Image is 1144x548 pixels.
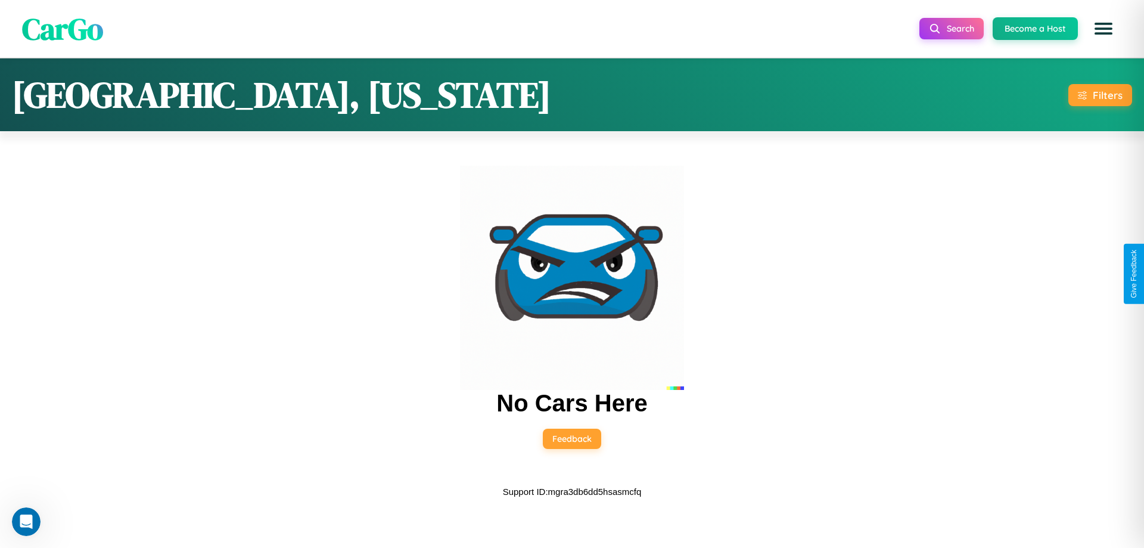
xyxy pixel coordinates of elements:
div: Filters [1093,89,1123,101]
button: Become a Host [993,17,1078,40]
button: Feedback [543,429,601,449]
iframe: Intercom live chat [12,507,41,536]
p: Support ID: mgra3db6dd5hsasmcfq [503,484,642,500]
div: Give Feedback [1130,250,1138,298]
h2: No Cars Here [496,390,647,417]
button: Search [919,18,984,39]
button: Open menu [1087,12,1120,45]
button: Filters [1068,84,1132,106]
span: CarGo [22,8,103,49]
img: car [460,166,684,390]
span: Search [947,23,974,34]
h1: [GEOGRAPHIC_DATA], [US_STATE] [12,70,551,119]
